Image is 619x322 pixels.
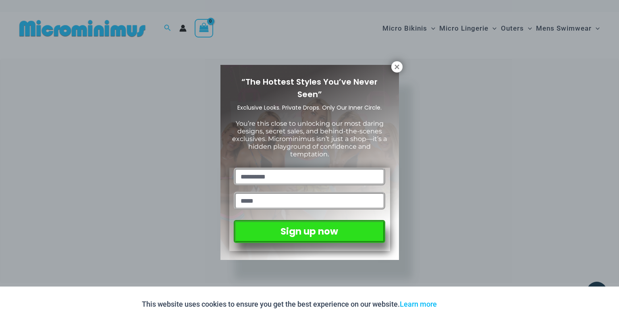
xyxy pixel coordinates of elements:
[234,220,385,243] button: Sign up now
[400,300,437,308] a: Learn more
[232,120,387,158] span: You’re this close to unlocking our most daring designs, secret sales, and behind-the-scenes exclu...
[391,61,403,73] button: Close
[142,298,437,310] p: This website uses cookies to ensure you get the best experience on our website.
[443,295,477,314] button: Accept
[237,104,382,112] span: Exclusive Looks. Private Drops. Only Our Inner Circle.
[241,76,378,100] span: “The Hottest Styles You’ve Never Seen”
